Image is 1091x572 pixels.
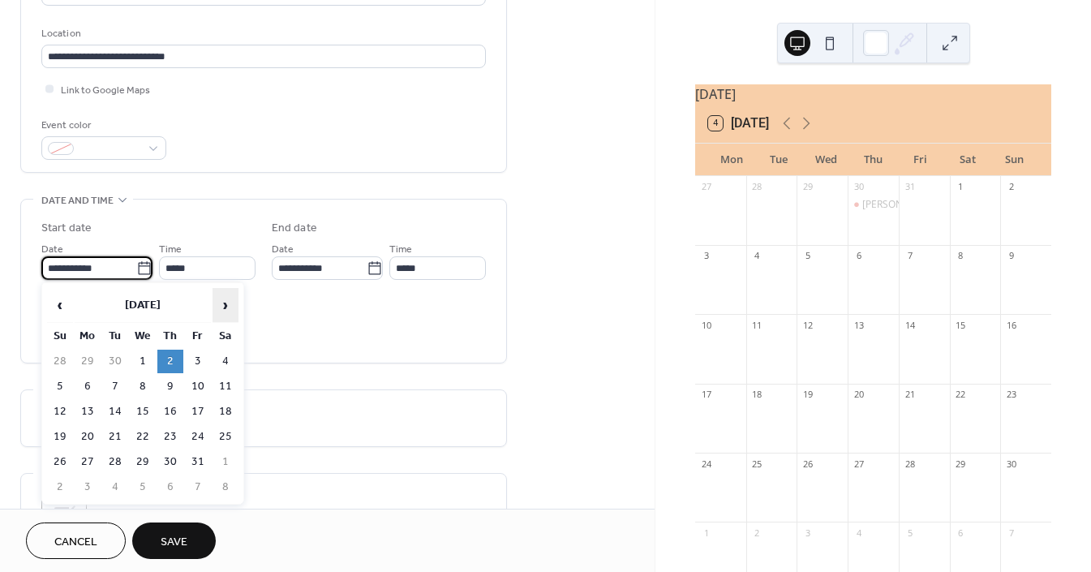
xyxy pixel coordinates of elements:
[102,475,128,499] td: 4
[130,325,156,348] th: We
[751,319,763,331] div: 11
[185,325,211,348] th: Fr
[41,192,114,209] span: Date and time
[130,375,156,398] td: 8
[185,425,211,449] td: 24
[47,425,73,449] td: 19
[185,350,211,373] td: 3
[75,325,101,348] th: Mo
[54,534,97,551] span: Cancel
[853,389,865,401] div: 20
[1005,527,1017,539] div: 7
[955,527,967,539] div: 6
[700,250,712,262] div: 3
[130,400,156,424] td: 15
[751,181,763,193] div: 28
[75,375,101,398] td: 6
[1005,181,1017,193] div: 2
[272,220,317,237] div: End date
[700,389,712,401] div: 17
[801,250,814,262] div: 5
[801,458,814,470] div: 26
[904,319,916,331] div: 14
[272,241,294,258] span: Date
[213,400,238,424] td: 18
[41,25,483,42] div: Location
[75,450,101,474] td: 27
[897,144,944,176] div: Fri
[702,112,775,135] button: 4[DATE]
[157,375,183,398] td: 9
[102,375,128,398] td: 7
[157,325,183,348] th: Th
[102,325,128,348] th: Tu
[157,400,183,424] td: 16
[751,250,763,262] div: 4
[75,400,101,424] td: 13
[853,527,865,539] div: 4
[1005,389,1017,401] div: 23
[904,389,916,401] div: 21
[801,181,814,193] div: 29
[751,527,763,539] div: 2
[955,250,967,262] div: 8
[955,389,967,401] div: 22
[130,425,156,449] td: 22
[130,475,156,499] td: 5
[389,241,412,258] span: Time
[157,450,183,474] td: 30
[904,458,916,470] div: 28
[26,523,126,559] a: Cancel
[955,319,967,331] div: 15
[853,250,865,262] div: 6
[48,289,72,321] span: ‹
[213,375,238,398] td: 11
[853,319,865,331] div: 13
[185,400,211,424] td: 17
[185,475,211,499] td: 7
[47,450,73,474] td: 26
[708,144,755,176] div: Mon
[904,181,916,193] div: 31
[185,450,211,474] td: 31
[75,288,211,323] th: [DATE]
[955,181,967,193] div: 1
[1005,250,1017,262] div: 9
[132,523,216,559] button: Save
[75,475,101,499] td: 3
[755,144,802,176] div: Tue
[944,144,991,176] div: Sat
[75,425,101,449] td: 20
[185,375,211,398] td: 10
[47,350,73,373] td: 28
[862,198,1037,212] div: [PERSON_NAME] - Songs from the 60s.
[102,350,128,373] td: 30
[700,458,712,470] div: 24
[1005,458,1017,470] div: 30
[802,144,849,176] div: Wed
[157,425,183,449] td: 23
[848,198,899,212] div: Martin Taylor - Songs from the 60s.
[102,425,128,449] td: 21
[904,527,916,539] div: 5
[47,400,73,424] td: 12
[1005,319,1017,331] div: 16
[47,375,73,398] td: 5
[102,450,128,474] td: 28
[991,144,1038,176] div: Sun
[130,450,156,474] td: 29
[213,325,238,348] th: Sa
[161,534,187,551] span: Save
[213,475,238,499] td: 8
[157,350,183,373] td: 2
[41,220,92,237] div: Start date
[849,144,896,176] div: Thu
[801,319,814,331] div: 12
[700,319,712,331] div: 10
[75,350,101,373] td: 29
[159,241,182,258] span: Time
[853,458,865,470] div: 27
[47,475,73,499] td: 2
[213,450,238,474] td: 1
[955,458,967,470] div: 29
